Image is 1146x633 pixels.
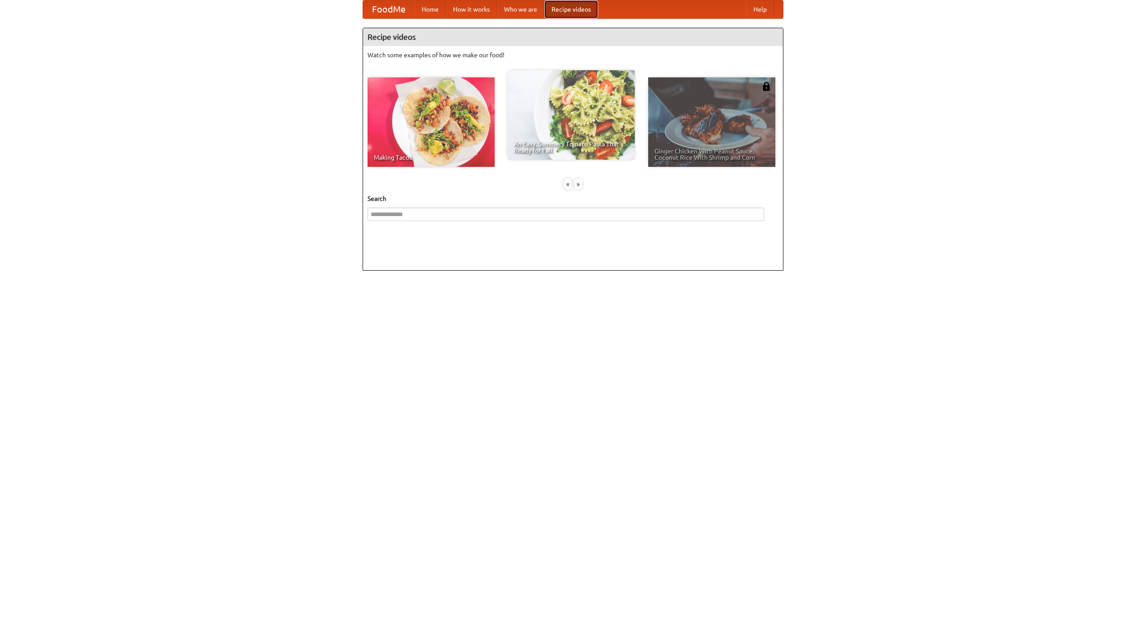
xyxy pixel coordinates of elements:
a: Recipe videos [544,0,598,18]
a: Who we are [497,0,544,18]
div: « [564,178,572,190]
p: Watch some examples of how we make our food! [368,51,778,59]
h5: Search [368,194,778,203]
span: An Easy, Summery Tomato Pasta That's Ready for Fall [514,141,629,153]
a: FoodMe [363,0,415,18]
h4: Recipe videos [363,28,783,46]
a: How it works [446,0,497,18]
div: » [574,178,582,190]
img: 483408.png [762,82,771,91]
a: An Easy, Summery Tomato Pasta That's Ready for Fall [508,70,635,160]
a: Making Tacos [368,77,495,167]
a: Help [746,0,774,18]
span: Making Tacos [374,154,488,161]
a: Home [415,0,446,18]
